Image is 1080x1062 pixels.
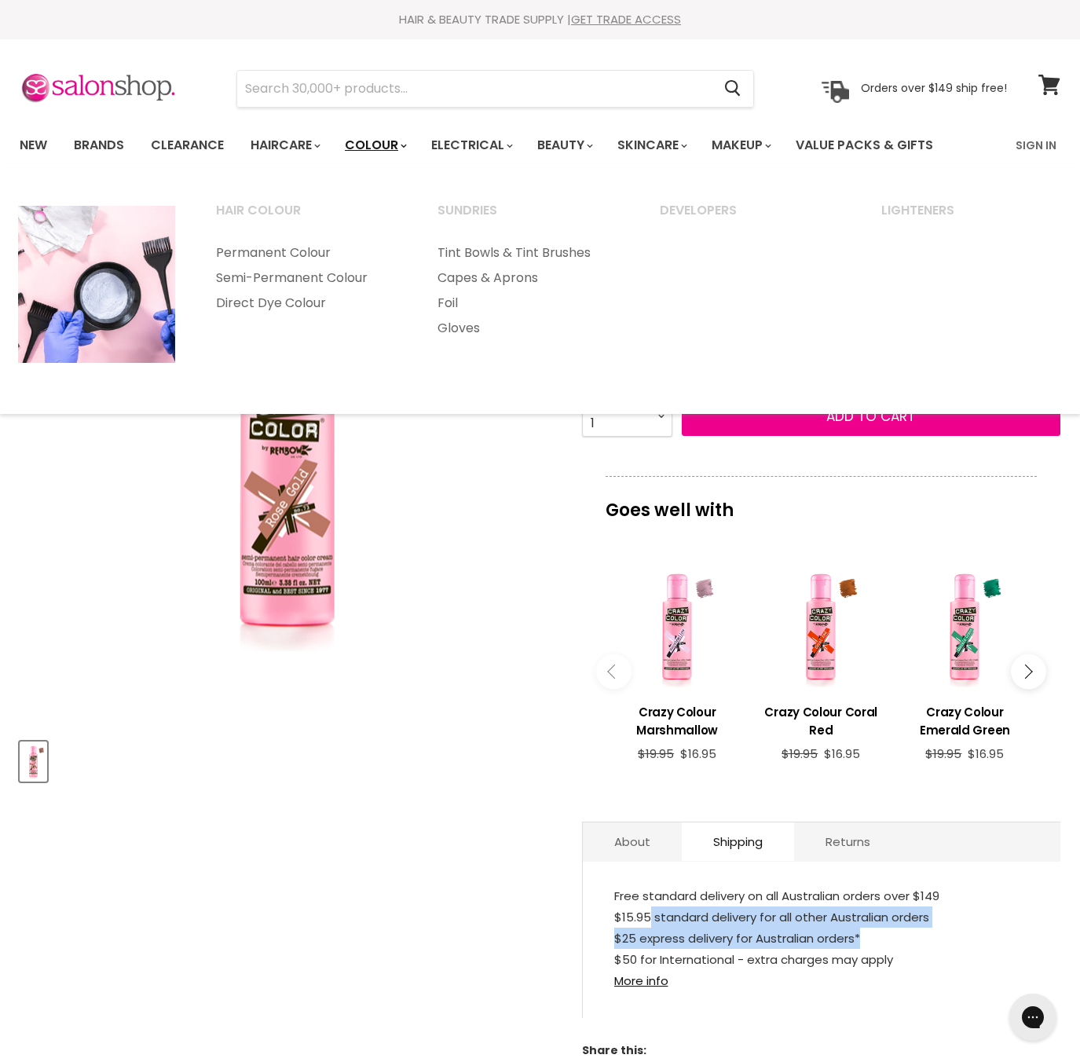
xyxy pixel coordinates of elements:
[925,745,961,762] span: $19.95
[712,71,753,107] button: Search
[640,198,859,237] a: Developers
[682,397,1061,437] button: Add to cart
[20,742,47,782] button: Crazy Colour Rose Gold
[8,129,59,162] a: New
[17,737,558,782] div: Product thumbnails
[968,745,1004,762] span: $16.95
[901,691,1029,747] a: View product:Crazy Colour Emerald Green
[418,198,636,237] a: Sundries
[236,70,754,108] form: Product
[196,265,415,291] a: Semi-Permanent Colour
[239,129,330,162] a: Haircare
[150,251,425,664] img: Crazy Colour Rose Gold
[794,822,902,861] a: Returns
[614,972,668,989] a: More info
[606,476,1038,528] p: Goes well with
[682,822,794,861] a: Shipping
[862,198,1080,237] a: Lighteners
[139,129,236,162] a: Clearance
[784,129,945,162] a: Value Packs & Gifts
[680,745,716,762] span: $16.95
[418,265,636,291] a: Capes & Aprons
[901,703,1029,739] h3: Crazy Colour Emerald Green
[525,129,602,162] a: Beauty
[782,745,818,762] span: $19.95
[638,745,674,762] span: $19.95
[21,743,46,780] img: Crazy Colour Rose Gold
[418,240,636,341] ul: Main menu
[606,129,697,162] a: Skincare
[826,407,915,426] span: Add to cart
[237,71,712,107] input: Search
[700,129,781,162] a: Makeup
[571,11,681,27] a: GET TRADE ACCESS
[196,291,415,316] a: Direct Dye Colour
[614,885,1030,994] p: Free standard delivery on all Australian orders over $149 $15.95 standard delivery for all other ...
[583,822,682,861] a: About
[8,123,976,168] ul: Main menu
[757,703,885,739] h3: Crazy Colour Coral Red
[419,129,522,162] a: Electrical
[418,291,636,316] a: Foil
[1001,988,1064,1046] iframe: Gorgias live chat messenger
[418,240,636,265] a: Tint Bowls & Tint Brushes
[1006,129,1066,162] a: Sign In
[613,691,741,747] a: View product:Crazy Colour Marshmallow
[196,240,415,316] ul: Main menu
[757,691,885,747] a: View product:Crazy Colour Coral Red
[333,129,416,162] a: Colour
[20,190,555,726] div: Crazy Colour Rose Gold image. Click or Scroll to Zoom.
[613,703,741,739] h3: Crazy Colour Marshmallow
[418,316,636,341] a: Gloves
[582,1042,646,1058] span: Share this:
[196,198,415,237] a: Hair Colour
[861,81,1007,95] p: Orders over $149 ship free!
[582,397,672,436] select: Quantity
[824,745,860,762] span: $16.95
[196,240,415,265] a: Permanent Colour
[62,129,136,162] a: Brands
